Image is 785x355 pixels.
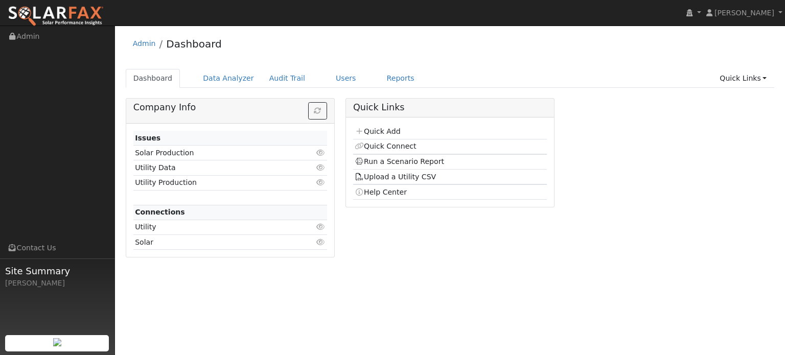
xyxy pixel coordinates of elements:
[5,278,109,289] div: [PERSON_NAME]
[353,102,547,113] h5: Quick Links
[133,146,296,160] td: Solar Production
[133,160,296,175] td: Utility Data
[355,142,416,150] a: Quick Connect
[126,69,180,88] a: Dashboard
[133,102,327,113] h5: Company Info
[316,149,326,156] i: Click to view
[262,69,313,88] a: Audit Trail
[5,264,109,278] span: Site Summary
[195,69,262,88] a: Data Analyzer
[379,69,422,88] a: Reports
[166,38,222,50] a: Dashboard
[355,173,436,181] a: Upload a Utility CSV
[355,127,400,135] a: Quick Add
[133,235,296,250] td: Solar
[316,164,326,171] i: Click to view
[133,39,156,48] a: Admin
[53,338,61,346] img: retrieve
[355,157,444,165] a: Run a Scenario Report
[712,69,774,88] a: Quick Links
[133,220,296,234] td: Utility
[316,223,326,230] i: Click to view
[8,6,104,27] img: SolarFax
[135,134,160,142] strong: Issues
[135,208,185,216] strong: Connections
[133,175,296,190] td: Utility Production
[328,69,364,88] a: Users
[316,239,326,246] i: Click to view
[316,179,326,186] i: Click to view
[355,188,407,196] a: Help Center
[714,9,774,17] span: [PERSON_NAME]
